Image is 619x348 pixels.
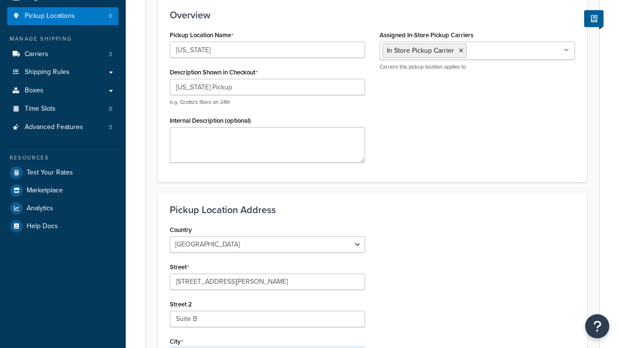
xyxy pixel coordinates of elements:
li: Advanced Features [7,118,118,136]
label: Country [170,226,192,233]
h3: Pickup Location Address [170,204,575,215]
span: 3 [109,50,112,58]
label: Street 2 [170,301,192,308]
span: In Store Pickup Carrier [387,45,454,56]
a: Pickup Locations0 [7,7,118,25]
a: Marketplace [7,182,118,199]
span: 0 [109,105,112,113]
li: Pickup Locations [7,7,118,25]
label: Pickup Location Name [170,31,234,39]
span: Marketplace [27,187,63,195]
label: City [170,338,183,346]
a: Carriers3 [7,45,118,63]
span: Help Docs [27,222,58,231]
p: e.g. Grotto's Store on 24th [170,99,365,106]
li: Carriers [7,45,118,63]
label: Internal Description (optional) [170,117,251,124]
a: Advanced Features3 [7,118,118,136]
span: Pickup Locations [25,12,75,20]
a: Boxes [7,82,118,100]
a: Test Your Rates [7,164,118,181]
span: Boxes [25,87,44,95]
span: Carriers [25,50,48,58]
span: Shipping Rules [25,68,70,76]
a: Help Docs [7,217,118,235]
span: Time Slots [25,105,56,113]
button: Open Resource Center [585,314,609,338]
span: 0 [109,12,112,20]
div: Manage Shipping [7,35,118,43]
label: Street [170,263,189,271]
button: Show Help Docs [584,10,604,27]
p: Carriers this pickup location applies to [380,63,575,71]
li: Time Slots [7,100,118,118]
a: Analytics [7,200,118,217]
span: Test Your Rates [27,169,73,177]
span: Advanced Features [25,123,83,131]
label: Description Shown in Checkout [170,69,258,76]
a: Shipping Rules [7,63,118,81]
span: Analytics [27,204,53,213]
div: Resources [7,154,118,162]
h3: Overview [170,10,575,20]
a: Time Slots0 [7,100,118,118]
label: Assigned In-Store Pickup Carriers [380,31,473,39]
span: 3 [109,123,112,131]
